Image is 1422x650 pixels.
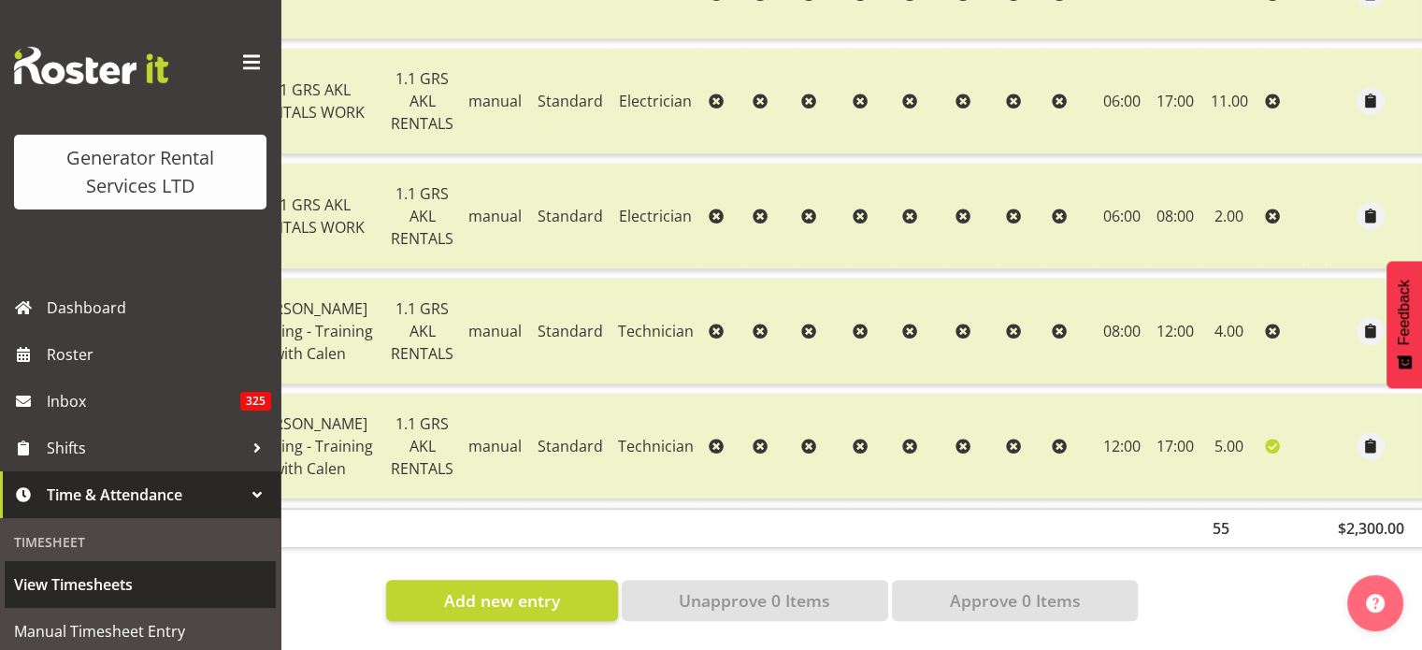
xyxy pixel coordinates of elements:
span: [PERSON_NAME] Training - Training with Calen [245,413,373,479]
span: 1.1 GRS AKL RENTALS WORK [254,79,365,123]
span: manual [468,321,522,341]
th: 55 [1201,508,1257,547]
th: $2,300.00 [1326,508,1415,547]
div: Generator Rental Services LTD [33,144,248,200]
span: Technician [618,321,694,341]
span: manual [468,436,522,456]
span: Roster [47,340,271,368]
span: Approve 0 Items [949,588,1080,613]
span: Electrician [619,91,692,111]
span: 1.1 GRS AKL RENTALS [391,183,453,249]
td: 17:00 [1149,49,1201,154]
button: Approve 0 Items [892,580,1138,621]
span: Technician [618,436,694,456]
button: Add new entry [386,580,617,621]
img: Rosterit website logo [14,47,168,84]
span: [PERSON_NAME] Training - Training with Calen [245,298,373,364]
span: View Timesheets [14,571,266,599]
button: Unapprove 0 Items [622,580,888,621]
span: 1.1 GRS AKL RENTALS [391,298,453,364]
td: 12:00 [1149,279,1201,384]
td: Standard [530,164,610,269]
td: 11.00 [1201,49,1257,154]
span: Unapprove 0 Items [679,588,830,613]
td: 17:00 [1149,394,1201,498]
span: 1.1 GRS AKL RENTALS WORK [254,195,365,238]
span: 1.1 GRS AKL RENTALS [391,68,453,134]
td: Standard [530,394,610,498]
td: 4.00 [1201,279,1257,384]
a: View Timesheets [5,561,276,608]
span: Dashboard [47,294,271,322]
span: manual [468,91,522,111]
td: 5.00 [1201,394,1257,498]
button: Feedback - Show survey [1386,261,1422,388]
span: Manual Timesheet Entry [14,617,266,645]
div: Timesheet [5,523,276,561]
td: 2.00 [1201,164,1257,269]
td: Standard [530,279,610,384]
span: Inbox [47,387,240,415]
span: Add new entry [444,588,560,613]
span: Feedback [1396,280,1413,345]
td: Standard [530,49,610,154]
span: 1.1 GRS AKL RENTALS [391,413,453,479]
span: Shifts [47,434,243,462]
span: 325 [240,392,271,411]
td: 06:00 [1094,164,1149,269]
td: 06:00 [1094,49,1149,154]
td: 08:00 [1149,164,1201,269]
td: 12:00 [1094,394,1149,498]
span: Time & Attendance [47,481,243,509]
span: Electrician [619,206,692,226]
span: manual [468,206,522,226]
td: 08:00 [1094,279,1149,384]
img: help-xxl-2.png [1366,594,1385,613]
